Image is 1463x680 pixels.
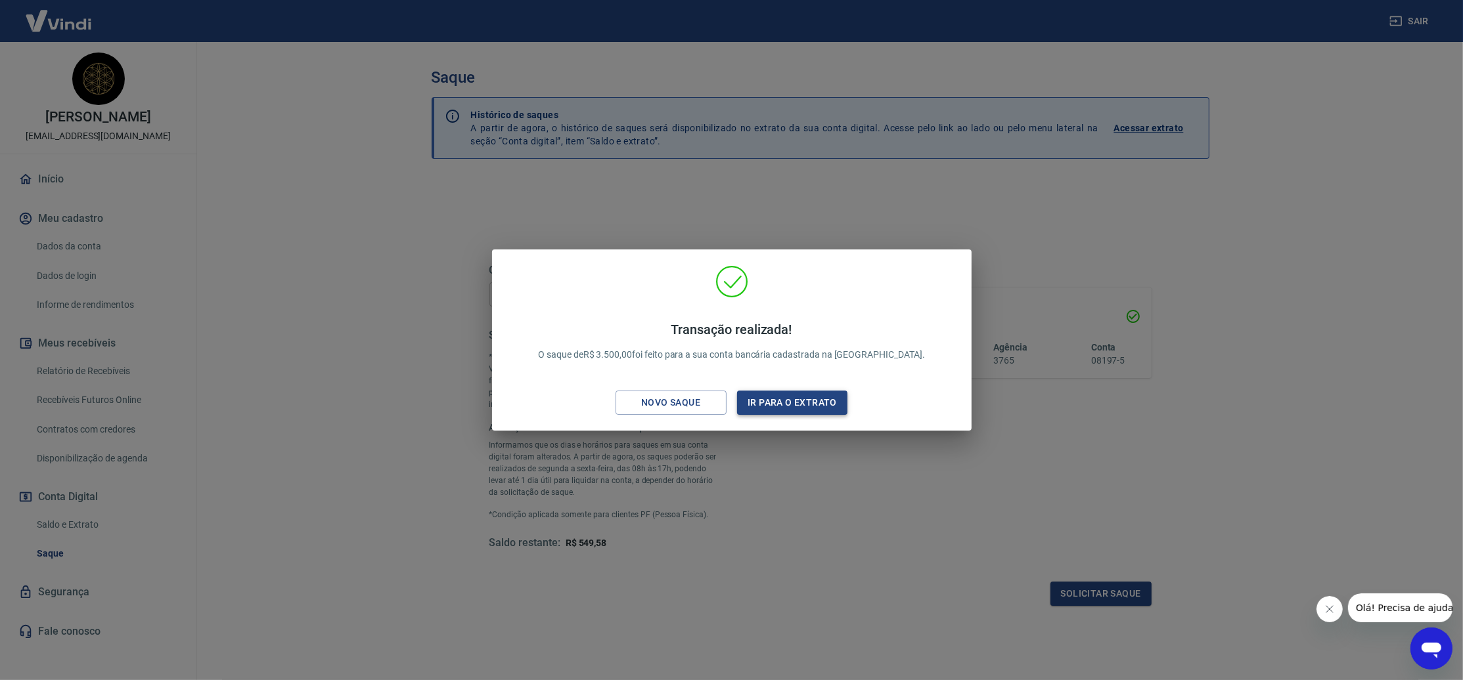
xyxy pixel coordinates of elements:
[8,9,110,20] span: Olá! Precisa de ajuda?
[616,391,727,415] button: Novo saque
[625,394,716,411] div: Novo saque
[1317,596,1343,622] iframe: Fechar mensagem
[737,391,848,415] button: Ir para o extrato
[538,322,925,337] h4: Transação realizada!
[1410,627,1452,669] iframe: Botão para abrir a janela de mensagens
[538,322,925,362] p: O saque de R$ 3.500,00 foi feito para a sua conta bancária cadastrada na [GEOGRAPHIC_DATA].
[1348,593,1452,622] iframe: Mensagem da empresa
